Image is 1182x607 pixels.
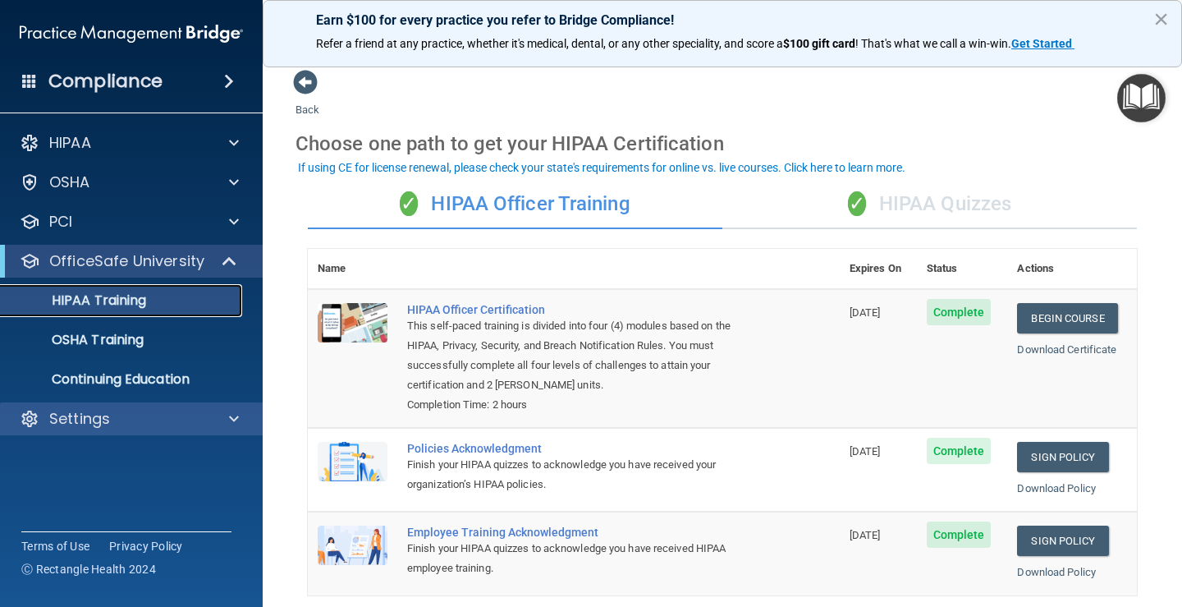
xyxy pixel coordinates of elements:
p: OfficeSafe University [49,251,204,271]
a: PCI [20,212,239,232]
a: Back [295,84,319,116]
a: Terms of Use [21,538,89,554]
a: Download Policy [1017,566,1096,578]
a: Begin Course [1017,303,1117,333]
span: Refer a friend at any practice, whether it's medical, dental, or any other speciality, and score a [316,37,783,50]
a: HIPAA Officer Certification [407,303,758,316]
div: Finish your HIPAA quizzes to acknowledge you have received your organization’s HIPAA policies. [407,455,758,494]
span: [DATE] [850,445,881,458]
p: PCI [49,212,72,232]
p: HIPAA [49,133,91,153]
a: Download Policy [1017,482,1096,494]
p: Continuing Education [11,371,235,388]
div: Finish your HIPAA quizzes to acknowledge you have received HIPAA employee training. [407,539,758,578]
span: [DATE] [850,529,881,541]
a: OSHA [20,172,239,192]
p: OSHA Training [11,332,144,348]
th: Status [917,249,1008,289]
p: OSHA [49,172,90,192]
span: Complete [927,299,992,325]
div: Policies Acknowledgment [407,442,758,455]
div: HIPAA Quizzes [722,180,1137,229]
span: ✓ [848,191,866,216]
span: [DATE] [850,306,881,319]
div: HIPAA Officer Training [308,180,722,229]
iframe: Drift Widget Chat Controller [898,491,1162,557]
span: ! That's what we call a win-win. [855,37,1011,50]
div: Employee Training Acknowledgment [407,526,758,539]
div: If using CE for license renewal, please check your state's requirements for online vs. live cours... [298,162,905,173]
a: Download Certificate [1017,343,1116,356]
span: ✓ [400,191,418,216]
h4: Compliance [48,70,163,93]
div: Choose one path to get your HIPAA Certification [295,120,1149,168]
th: Expires On [840,249,917,289]
img: PMB logo [20,17,243,50]
th: Name [308,249,397,289]
span: Complete [927,438,992,464]
strong: Get Started [1011,37,1072,50]
strong: $100 gift card [783,37,855,50]
p: Earn $100 for every practice you refer to Bridge Compliance! [316,12,1129,28]
a: HIPAA [20,133,239,153]
div: This self-paced training is divided into four (4) modules based on the HIPAA, Privacy, Security, ... [407,316,758,395]
p: Settings [49,409,110,429]
a: Settings [20,409,239,429]
a: Sign Policy [1017,442,1108,472]
p: HIPAA Training [11,292,146,309]
a: Privacy Policy [109,538,183,554]
button: If using CE for license renewal, please check your state's requirements for online vs. live cours... [295,159,908,176]
a: Get Started [1011,37,1074,50]
a: OfficeSafe University [20,251,238,271]
span: Ⓒ Rectangle Health 2024 [21,561,156,577]
button: Open Resource Center [1117,74,1166,122]
th: Actions [1007,249,1137,289]
button: Close [1153,6,1169,32]
div: Completion Time: 2 hours [407,395,758,415]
